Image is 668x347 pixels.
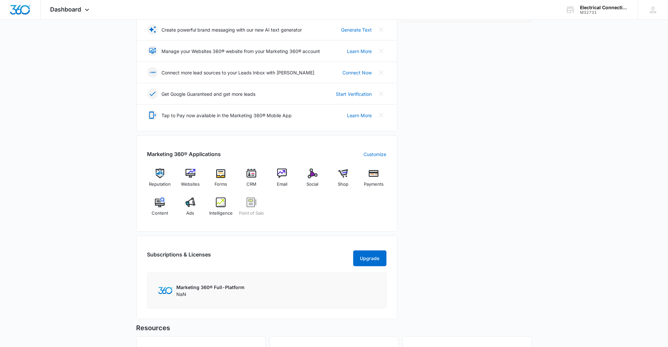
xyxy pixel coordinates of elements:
a: Intelligence [208,198,234,221]
a: Content [147,198,173,221]
a: CRM [239,169,264,192]
p: Marketing 360® Full-Platform [177,284,245,291]
a: Learn More [347,112,372,119]
a: Point of Sale [239,198,264,221]
a: Reputation [147,169,173,192]
p: Tap to Pay now available in the Marketing 360® Mobile App [162,112,292,119]
h5: Resources [136,323,532,333]
button: Close [376,67,387,78]
div: account id [580,10,628,15]
span: Payments [364,181,384,188]
a: Learn More [347,48,372,55]
span: Dashboard [50,6,81,13]
button: Upgrade [353,251,387,266]
a: Connect Now [343,69,372,76]
span: Social [307,181,319,188]
div: NaN [177,284,245,298]
span: Websites [181,181,200,188]
button: Close [376,89,387,99]
a: Email [270,169,295,192]
img: Marketing 360 Logo [158,287,173,294]
h2: Marketing 360® Applications [147,150,221,158]
a: Payments [361,169,387,192]
a: Customize [364,151,387,158]
span: Email [277,181,287,188]
button: Close [376,24,387,35]
a: Generate Text [341,26,372,33]
span: Shop [338,181,348,188]
span: CRM [247,181,256,188]
a: Ads [178,198,203,221]
p: Manage your Websites 360® website from your Marketing 360® account [162,48,320,55]
a: Shop [331,169,356,192]
p: Connect more lead sources to your Leads Inbox with [PERSON_NAME] [162,69,315,76]
button: Close [376,110,387,120]
span: Content [152,210,168,217]
h2: Subscriptions & Licenses [147,251,211,264]
span: Reputation [149,181,171,188]
p: Create powerful brand messaging with our new AI text generator [162,26,302,33]
p: Get Google Guaranteed and get more leads [162,91,256,97]
a: Forms [208,169,234,192]
span: Point of Sale [239,210,264,217]
div: account name [580,5,628,10]
span: Ads [187,210,194,217]
a: Start Verification [336,91,372,97]
a: Social [300,169,325,192]
span: Intelligence [209,210,233,217]
a: Websites [178,169,203,192]
span: Forms [215,181,227,188]
button: Close [376,46,387,56]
